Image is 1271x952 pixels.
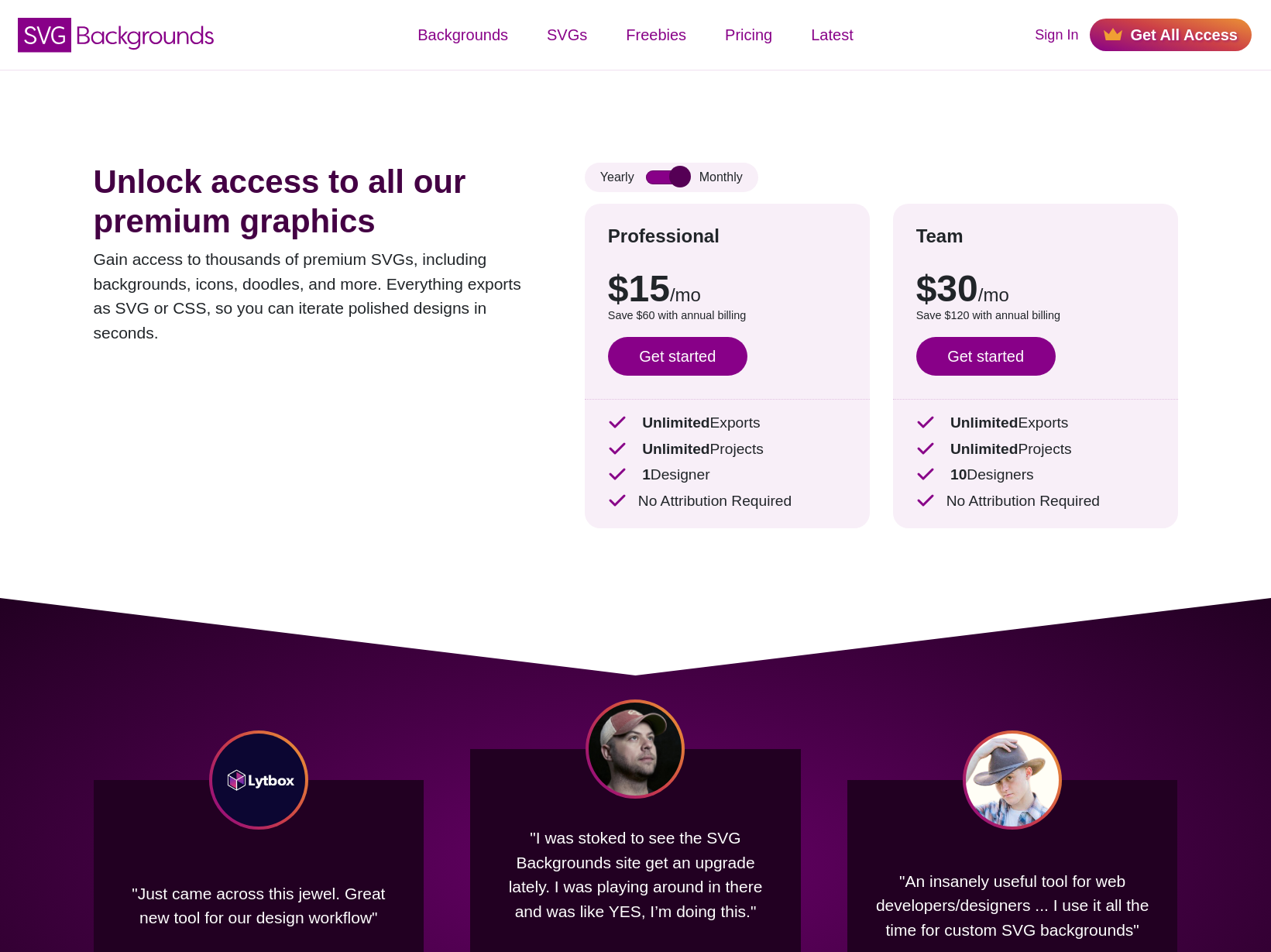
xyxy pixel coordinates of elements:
strong: 1 [642,466,651,483]
p: Save $60 with annual billing [608,308,847,325]
p: Projects [916,438,1155,461]
span: /mo [978,284,1009,305]
p: Projects [608,438,847,461]
p: Exports [916,412,1155,435]
img: Chris Coyier headshot [586,699,685,799]
p: $30 [916,270,1155,308]
div: Yearly Monthly [585,163,758,192]
strong: Unlimited [642,441,709,457]
a: Get started [608,337,747,376]
img: Lytbox Co logo [209,730,308,830]
strong: Unlimited [642,414,709,431]
p: Gain access to thousands of premium SVGs, including backgrounds, icons, doodles, and more. Everyt... [94,247,538,345]
a: Get All Access [1090,19,1252,51]
p: Exports [608,412,847,435]
a: Backgrounds [398,12,527,58]
p: No Attribution Required [608,490,847,513]
img: Jarod Peachey headshot [963,730,1062,830]
a: Sign In [1035,25,1078,46]
strong: Professional [608,225,720,246]
strong: Team [916,225,964,246]
a: Get started [916,337,1056,376]
strong: Unlimited [950,414,1018,431]
span: /mo [670,284,701,305]
a: Latest [792,12,872,58]
p: Designers [916,464,1155,486]
p: Save $120 with annual billing [916,308,1155,325]
p: $15 [608,270,847,308]
a: SVGs [527,12,606,58]
p: "I was stoked to see the SVG Backgrounds site get an upgrade lately. I was playing around in ther... [493,814,778,935]
a: Freebies [606,12,706,58]
p: Designer [608,464,847,486]
h1: Unlock access to all our premium graphics [94,163,538,241]
p: No Attribution Required [916,490,1155,513]
a: Pricing [706,12,792,58]
strong: 10 [950,466,967,483]
strong: Unlimited [950,441,1018,457]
